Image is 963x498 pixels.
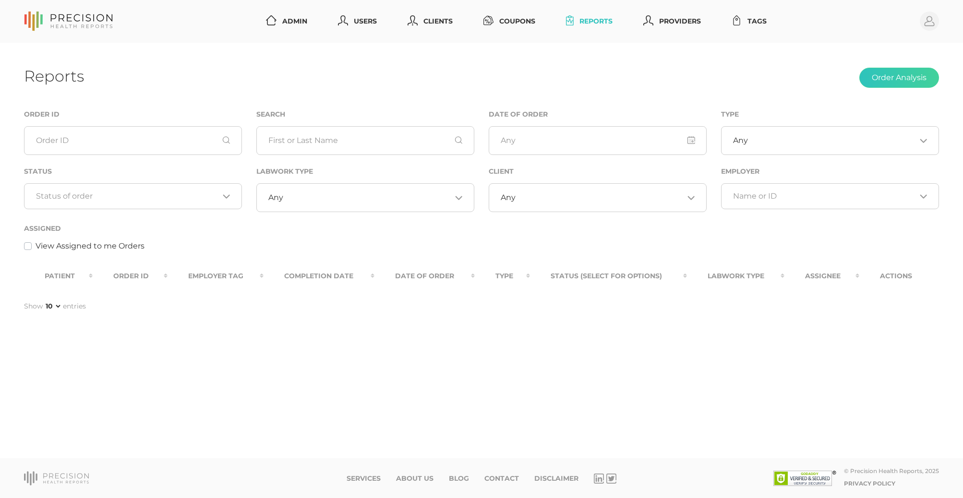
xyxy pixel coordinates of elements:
th: Actions [859,265,939,287]
th: Status (Select for Options) [530,265,687,287]
label: Search [256,110,285,119]
a: About Us [396,474,433,483]
label: Assigned [24,225,61,233]
label: Labwork Type [256,167,313,176]
label: Type [721,110,739,119]
a: Services [347,474,381,483]
label: Status [24,167,52,176]
th: Type [475,265,530,287]
a: Blog [449,474,469,483]
label: View Assigned to me Orders [36,240,144,252]
input: Any [489,126,707,155]
a: Coupons [480,12,539,30]
a: Providers [639,12,705,30]
th: Completion Date [264,265,374,287]
span: Any [268,193,283,202]
input: Search for option [36,191,219,201]
div: © Precision Health Reports, 2025 [844,467,939,474]
a: Users [334,12,381,30]
span: Any [733,136,748,145]
a: Tags [728,12,770,30]
a: Contact [484,474,519,483]
label: Client [489,167,514,176]
div: Search for option [489,183,707,212]
a: Disclaimer [534,474,578,483]
th: Patient [24,265,93,287]
label: Employer [721,167,759,176]
label: Date of Order [489,110,548,119]
input: Search for option [516,193,684,202]
input: Order ID [24,126,242,155]
h1: Reports [24,67,84,85]
input: Search for option [733,191,916,201]
th: Employer Tag [168,265,264,287]
input: Search for option [748,136,916,145]
th: Labwork Type [687,265,784,287]
th: Assignee [784,265,859,287]
div: Search for option [721,126,939,155]
label: Show entries [24,301,86,311]
a: Privacy Policy [844,480,895,487]
label: Order ID [24,110,60,119]
button: Order Analysis [859,68,939,88]
th: Order ID [93,265,167,287]
a: Reports [562,12,616,30]
a: Admin [262,12,311,30]
a: Clients [404,12,457,30]
input: First or Last Name [256,126,474,155]
span: Any [501,193,516,202]
div: Search for option [256,183,474,212]
th: Date Of Order [374,265,475,287]
select: Showentries [44,301,62,311]
div: Search for option [721,183,939,209]
img: SSL site seal - click to verify [773,471,836,486]
div: Search for option [24,183,242,209]
input: Search for option [283,193,451,202]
